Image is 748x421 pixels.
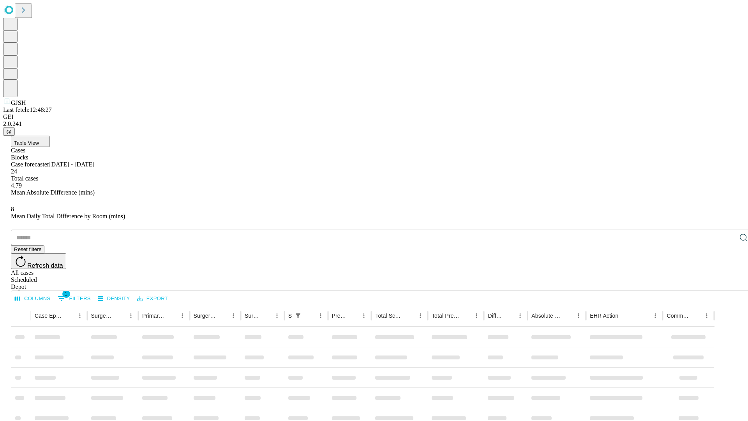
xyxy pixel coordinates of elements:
span: Mean Absolute Difference (mins) [11,189,95,196]
span: 4.79 [11,182,22,189]
button: Menu [415,310,426,321]
button: Menu [272,310,282,321]
button: @ [3,127,15,136]
div: Surgery Date [245,313,260,319]
button: Sort [261,310,272,321]
button: Menu [515,310,526,321]
div: Total Predicted Duration [432,313,460,319]
div: Total Scheduled Duration [375,313,403,319]
div: Case Epic Id [35,313,63,319]
div: 1 active filter [293,310,303,321]
button: Menu [125,310,136,321]
button: Show filters [293,310,303,321]
div: EHR Action [590,313,618,319]
span: 1 [62,290,70,298]
button: Sort [115,310,125,321]
div: Scheduled In Room Duration [288,313,292,319]
span: Total cases [11,175,38,182]
button: Menu [650,310,661,321]
div: 2.0.241 [3,120,745,127]
button: Export [135,293,170,305]
button: Sort [404,310,415,321]
span: Reset filters [14,246,41,252]
button: Menu [177,310,188,321]
span: @ [6,129,12,134]
button: Menu [315,310,326,321]
span: Table View [14,140,39,146]
button: Sort [348,310,358,321]
div: GEI [3,113,745,120]
button: Menu [573,310,584,321]
button: Select columns [13,293,53,305]
div: Surgery Name [194,313,216,319]
span: 24 [11,168,17,175]
button: Sort [504,310,515,321]
div: Predicted In Room Duration [332,313,347,319]
span: [DATE] - [DATE] [49,161,94,168]
button: Sort [166,310,177,321]
button: Show filters [56,292,93,305]
span: Last fetch: 12:48:27 [3,106,52,113]
span: Refresh data [27,262,63,269]
button: Refresh data [11,253,66,269]
button: Sort [619,310,630,321]
span: Mean Daily Total Difference by Room (mins) [11,213,125,219]
button: Sort [217,310,228,321]
button: Table View [11,136,50,147]
button: Sort [562,310,573,321]
span: 8 [11,206,14,212]
button: Sort [304,310,315,321]
button: Menu [701,310,712,321]
button: Sort [64,310,74,321]
button: Menu [74,310,85,321]
button: Density [96,293,132,305]
div: Comments [667,313,689,319]
button: Sort [460,310,471,321]
button: Menu [358,310,369,321]
div: Difference [488,313,503,319]
div: Absolute Difference [531,313,561,319]
button: Menu [228,310,239,321]
div: Surgeon Name [91,313,114,319]
button: Menu [471,310,482,321]
button: Sort [690,310,701,321]
div: Primary Service [142,313,165,319]
button: Reset filters [11,245,44,253]
span: GJSH [11,99,26,106]
span: Case forecaster [11,161,49,168]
